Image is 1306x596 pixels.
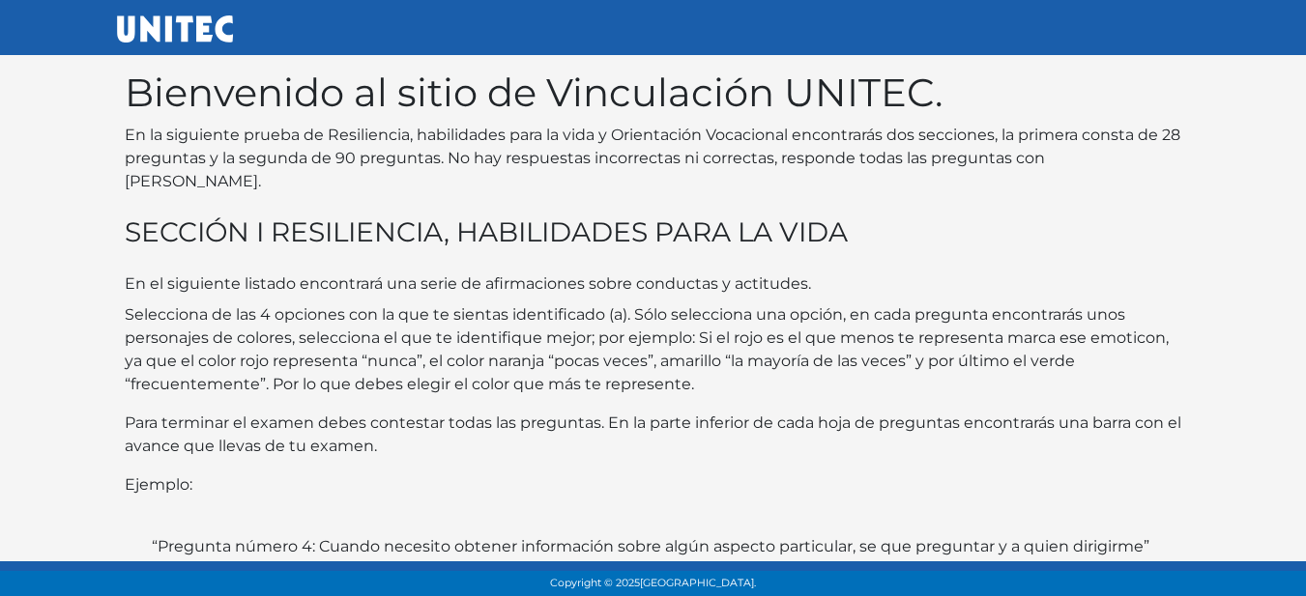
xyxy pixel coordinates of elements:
[125,70,1182,116] h1: Bienvenido al sitio de Vinculación UNITEC.
[117,15,233,43] img: UNITEC
[125,473,1182,497] p: Ejemplo:
[125,272,1182,296] p: En el siguiente listado encontrará una serie de afirmaciones sobre conductas y actitudes.
[125,216,1182,249] h3: SECCIÓN I RESILIENCIA, HABILIDADES PARA LA VIDA
[125,124,1182,193] p: En la siguiente prueba de Resiliencia, habilidades para la vida y Orientación Vocacional encontra...
[125,303,1182,396] p: Selecciona de las 4 opciones con la que te sientas identificado (a). Sólo selecciona una opción, ...
[152,535,1149,558] label: “Pregunta número 4: Cuando necesito obtener información sobre algún aspecto particular, se que pr...
[125,412,1182,458] p: Para terminar el examen debes contestar todas las preguntas. En la parte inferior de cada hoja de...
[640,577,756,589] span: [GEOGRAPHIC_DATA].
